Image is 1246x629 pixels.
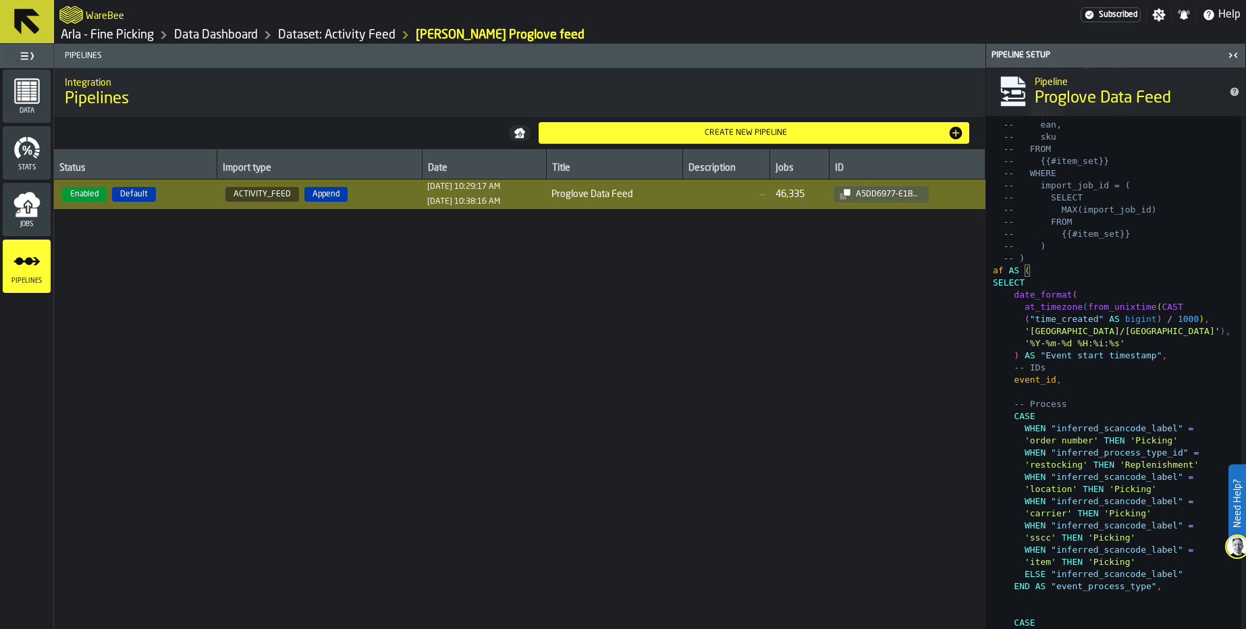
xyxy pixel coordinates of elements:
[1120,460,1199,470] span: 'Replenishment'
[3,126,51,180] li: menu Stats
[3,47,51,65] label: button-toggle-Toggle Full Menu
[1004,119,1062,130] span: -- ean,
[1088,302,1157,312] span: from_unixtime
[1167,314,1172,324] span: /
[1147,8,1171,22] label: button-toggle-Settings
[1035,581,1046,591] span: AS
[1004,217,1073,227] span: -- FROM
[1025,508,1072,518] span: 'carrier'
[1072,290,1077,300] span: (
[1197,7,1246,23] label: button-toggle-Help
[993,277,1025,288] span: SELECT
[1004,156,1110,166] span: -- {{#item_set}}
[427,182,500,192] div: Updated: N/A Created: N/A
[1040,350,1162,360] span: "Event start timestamp"
[1077,508,1098,518] span: THEN
[1083,484,1104,494] span: THEN
[1051,447,1189,458] span: "inferred_process_type_id"
[1172,8,1196,22] label: button-toggle-Notifications
[1162,350,1167,360] span: ,
[1025,423,1046,433] span: WHEN
[1062,532,1083,543] span: THEN
[1051,545,1183,555] span: "inferred_scancode_label"
[86,8,124,22] h2: Sub Title
[1004,180,1131,190] span: -- import_job_id = (
[428,163,541,176] div: Date
[1220,326,1226,336] span: )
[1025,350,1035,360] span: AS
[1014,375,1056,385] span: event_id
[1025,472,1046,482] span: WHEN
[59,27,650,43] nav: Breadcrumb
[1004,107,1062,117] span: -- SELECT
[65,88,129,110] span: Pipelines
[1131,435,1178,445] span: 'Picking'
[1025,545,1046,555] span: WHEN
[834,186,929,202] button: button-a5dd6977-e1b8-4748-b595-fa2616f5b9d8
[688,163,764,176] div: Description
[1189,545,1194,555] span: =
[416,28,585,43] div: [PERSON_NAME] Proglove feed
[1051,569,1183,579] span: "inferred_scancode_label"
[62,187,107,202] span: Enabled
[1025,484,1077,494] span: 'location'
[1014,618,1035,628] span: CASE
[112,187,156,202] span: Default
[1025,326,1220,336] span: '[GEOGRAPHIC_DATA]/[GEOGRAPHIC_DATA]'
[1081,7,1141,22] div: Menu Subscription
[850,190,923,199] div: a5dd6977-e1b8-4748-b595-fa2616f5b9d8
[1025,532,1056,543] span: 'sscc'
[993,265,1004,275] span: af
[1014,581,1029,591] span: END
[1035,88,1171,109] span: Proglove Data Feed
[1025,447,1046,458] span: WHEN
[539,122,969,144] button: button-Create new pipeline
[59,51,985,61] span: Pipelines
[1189,520,1194,530] span: =
[544,128,948,138] div: Create new pipeline
[1014,350,1019,360] span: )
[1025,265,1030,275] span: (
[1109,484,1156,494] span: 'Picking'
[1224,47,1243,63] label: button-toggle-Close me
[65,75,975,88] h2: Sub Title
[1051,472,1183,482] span: "inferred_scancode_label"
[1056,375,1062,385] span: ,
[1014,411,1035,421] span: CASE
[3,183,51,237] li: menu Jobs
[1025,460,1088,470] span: 'restocking'
[688,189,765,200] span: —
[1004,168,1056,178] span: -- WHERE
[3,107,51,115] span: Data
[54,68,985,117] div: title-Pipelines
[1004,204,1157,215] span: -- MAX(import_job_id)
[1088,532,1135,543] span: 'Picking'
[551,189,678,200] span: Proglove Data Feed
[1109,314,1120,324] span: AS
[1025,435,1099,445] span: 'order number'
[776,163,823,176] div: Jobs
[223,163,416,176] div: Import type
[278,28,396,43] a: link-to-/wh/i/48cbecf7-1ea2-4bc9-a439-03d5b66e1a58/data/activity
[1014,399,1066,409] span: -- Process
[3,221,51,228] span: Jobs
[1025,302,1083,312] span: at_timezone
[1225,326,1230,336] span: ,
[1193,447,1199,458] span: =
[986,67,1245,116] div: title-Proglove Data Feed
[3,277,51,285] span: Pipelines
[1025,569,1046,579] span: ELSE
[1099,10,1137,20] span: Subscribed
[1178,314,1199,324] span: 1000
[1199,314,1204,324] span: )
[1083,302,1088,312] span: (
[1125,314,1157,324] span: bigint
[1004,132,1056,142] span: -- sku
[1157,302,1162,312] span: (
[1088,557,1135,567] span: 'Picking'
[986,44,1245,67] header: Pipeline Setup
[989,51,1224,60] div: Pipeline Setup
[1104,435,1125,445] span: THEN
[1051,581,1157,591] span: "event_process_type"
[1014,290,1072,300] span: date_format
